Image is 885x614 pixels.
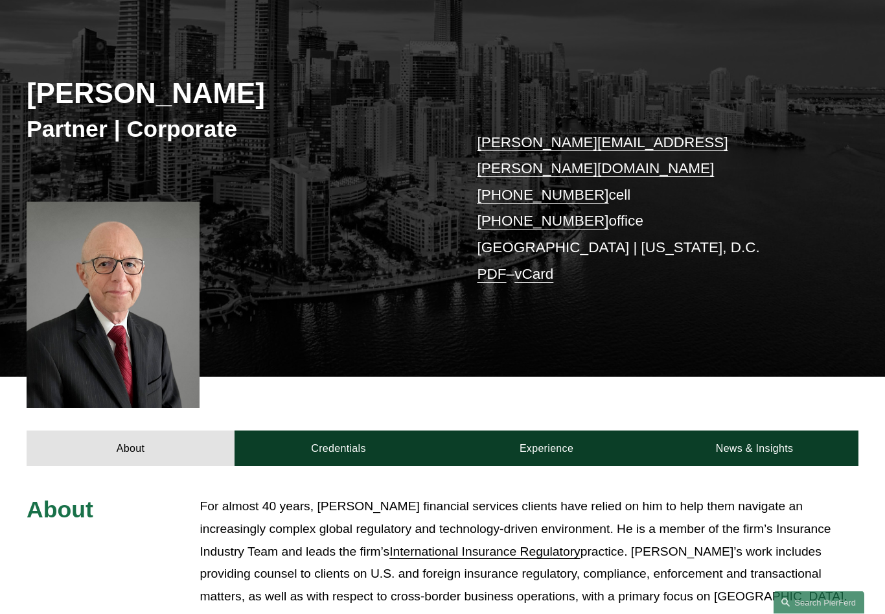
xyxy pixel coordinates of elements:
[27,77,442,111] h2: [PERSON_NAME]
[200,496,858,609] p: For almost 40 years, [PERSON_NAME] financial services clients have relied on him to help them nav...
[477,213,608,230] a: [PHONE_NUMBER]
[774,591,864,614] a: Search this site
[27,497,93,523] span: About
[442,431,650,467] a: Experience
[650,431,858,467] a: News & Insights
[514,266,553,283] a: vCard
[477,135,728,178] a: [PERSON_NAME][EMAIL_ADDRESS][PERSON_NAME][DOMAIN_NAME]
[477,187,608,204] a: [PHONE_NUMBER]
[477,130,823,289] p: cell office [GEOGRAPHIC_DATA] | [US_STATE], D.C. –
[235,431,442,467] a: Credentials
[27,115,442,144] h3: Partner | Corporate
[389,545,580,559] a: International Insurance Regulatory
[27,431,235,467] a: About
[477,266,506,283] a: PDF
